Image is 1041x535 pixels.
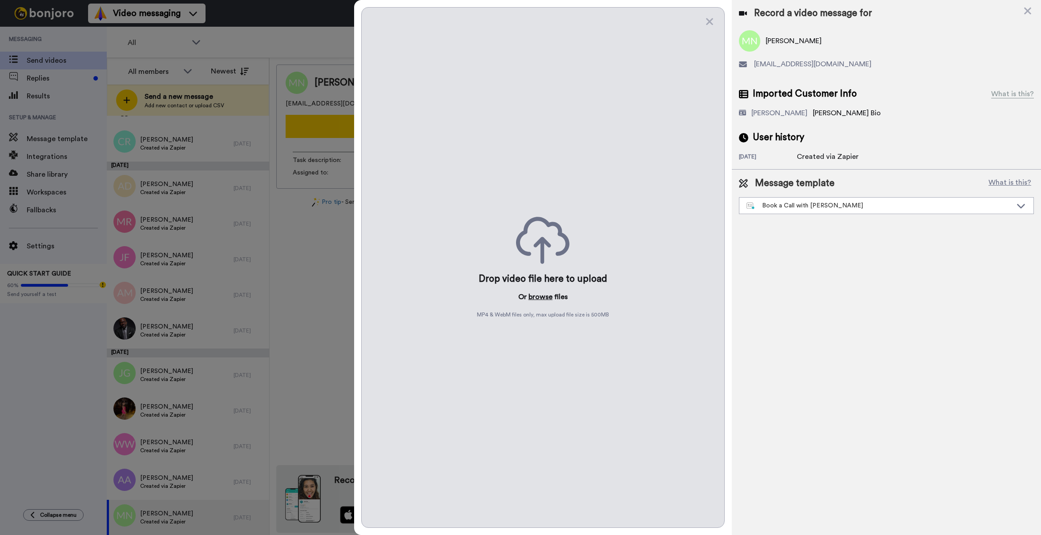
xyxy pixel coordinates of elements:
[746,203,755,210] img: nextgen-template.svg
[39,34,153,42] p: Message from Grant, sent 10w ago
[813,109,881,117] span: [PERSON_NAME] Bio
[13,19,165,48] div: message notification from Grant, 10w ago. Thanks for being with us for 4 months - it's flown by! ...
[518,292,568,302] p: Or files
[479,273,607,285] div: Drop video file here to upload
[986,177,1034,190] button: What is this?
[753,131,804,144] span: User history
[754,59,872,69] span: [EMAIL_ADDRESS][DOMAIN_NAME]
[755,177,835,190] span: Message template
[739,153,797,162] div: [DATE]
[20,27,34,41] img: Profile image for Grant
[477,311,609,318] span: MP4 & WebM files only, max upload file size is 500 MB
[797,151,859,162] div: Created via Zapier
[39,26,153,192] span: Thanks for being with us for 4 months - it's flown by! How can we make the next 4 months even bet...
[991,89,1034,99] div: What is this?
[746,201,1012,210] div: Book a Call with [PERSON_NAME]
[753,87,857,101] span: Imported Customer Info
[751,108,807,118] div: [PERSON_NAME]
[529,292,553,302] button: browse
